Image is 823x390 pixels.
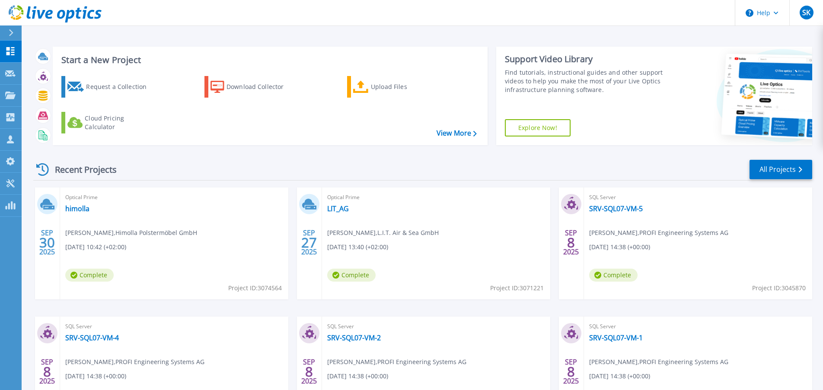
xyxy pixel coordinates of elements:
[589,204,643,213] a: SRV-SQL07-VM-5
[65,269,114,282] span: Complete
[85,114,154,131] div: Cloud Pricing Calculator
[65,333,119,342] a: SRV-SQL07-VM-4
[327,357,466,367] span: [PERSON_NAME] , PROFI Engineering Systems AG
[589,242,650,252] span: [DATE] 14:38 (+00:00)
[65,193,283,202] span: Optical Prime
[505,54,666,65] div: Support Video Library
[589,371,650,381] span: [DATE] 14:38 (+00:00)
[65,322,283,331] span: SQL Server
[65,242,126,252] span: [DATE] 10:42 (+02:00)
[752,283,806,293] span: Project ID: 3045870
[301,227,317,258] div: SEP 2025
[327,371,388,381] span: [DATE] 14:38 (+00:00)
[327,228,439,238] span: [PERSON_NAME] , L.I.T. Air & Sea GmbH
[61,112,158,133] a: Cloud Pricing Calculator
[86,78,155,95] div: Request a Collection
[589,357,728,367] span: [PERSON_NAME] , PROFI Engineering Systems AG
[65,204,89,213] a: himolla
[301,356,317,387] div: SEP 2025
[327,242,388,252] span: [DATE] 13:40 (+02:00)
[39,227,55,258] div: SEP 2025
[589,193,807,202] span: SQL Server
[226,78,296,95] div: Download Collector
[327,193,545,202] span: Optical Prime
[228,283,282,293] span: Project ID: 3074564
[347,76,443,98] a: Upload Files
[327,269,376,282] span: Complete
[505,119,571,136] a: Explore Now!
[327,333,381,342] a: SRV-SQL07-VM-2
[204,76,301,98] a: Download Collector
[567,239,575,246] span: 8
[563,356,579,387] div: SEP 2025
[43,368,51,375] span: 8
[327,322,545,331] span: SQL Server
[65,371,126,381] span: [DATE] 14:38 (+00:00)
[589,322,807,331] span: SQL Server
[589,333,643,342] a: SRV-SQL07-VM-1
[371,78,440,95] div: Upload Files
[33,159,128,180] div: Recent Projects
[65,228,197,238] span: [PERSON_NAME] , Himolla Polstermöbel GmbH
[39,356,55,387] div: SEP 2025
[39,239,55,246] span: 30
[750,160,812,179] a: All Projects
[305,368,313,375] span: 8
[327,204,349,213] a: LIT_AG
[490,283,544,293] span: Project ID: 3071221
[301,239,317,246] span: 27
[437,129,477,137] a: View More
[61,55,476,65] h3: Start a New Project
[567,368,575,375] span: 8
[505,68,666,94] div: Find tutorials, instructional guides and other support videos to help you make the most of your L...
[802,9,810,16] span: SK
[61,76,158,98] a: Request a Collection
[589,269,638,282] span: Complete
[589,228,728,238] span: [PERSON_NAME] , PROFI Engineering Systems AG
[563,227,579,258] div: SEP 2025
[65,357,204,367] span: [PERSON_NAME] , PROFI Engineering Systems AG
